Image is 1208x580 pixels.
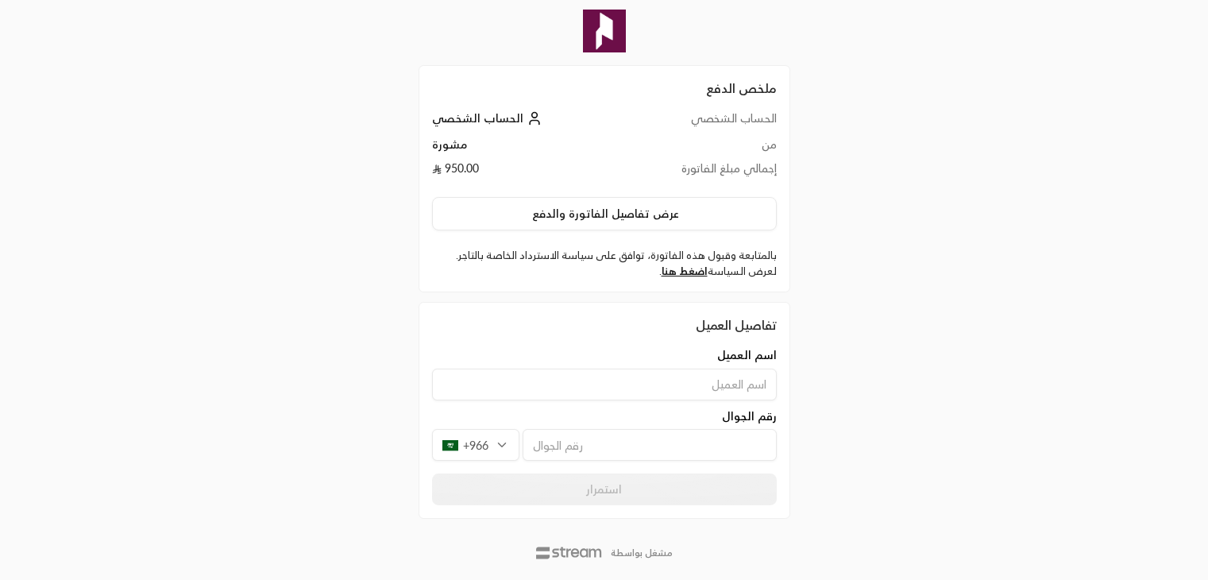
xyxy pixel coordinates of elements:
div: تفاصيل العميل [432,315,777,334]
label: بالمتابعة وقبول هذه الفاتورة، توافق على سياسة الاسترداد الخاصة بالتاجر. لعرض السياسة . [432,248,777,279]
div: +966 [432,429,519,461]
input: اسم العميل [432,369,777,400]
a: الحساب الشخصي [432,111,546,125]
h2: ملخص الدفع [432,79,777,98]
p: مشغل بواسطة [611,547,673,559]
td: 950.00 [432,160,619,184]
td: الحساب الشخصي [619,110,776,137]
span: الحساب الشخصي [432,111,523,125]
a: اضغط هنا [662,265,708,277]
td: من [619,137,776,160]
span: رقم الجوال [722,408,777,424]
td: مشورة [432,137,619,160]
td: إجمالي مبلغ الفاتورة [619,160,776,184]
img: Company Logo [583,10,626,52]
span: اسم العميل [717,347,777,363]
input: رقم الجوال [523,429,777,461]
button: عرض تفاصيل الفاتورة والدفع [432,197,777,230]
